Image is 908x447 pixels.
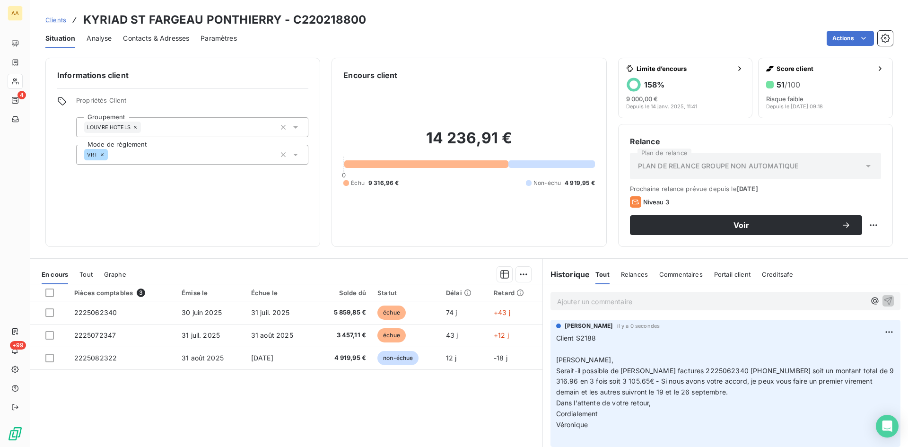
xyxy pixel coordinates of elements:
[777,80,800,89] h6: 51
[737,185,758,193] span: [DATE]
[141,123,148,131] input: Ajouter une valeur
[630,215,862,235] button: Voir
[641,221,841,229] span: Voir
[766,104,823,109] span: Depuis le [DATE] 09:18
[556,399,651,407] span: Dans l'attente de votre retour,
[76,96,308,110] span: Propriétés Client
[368,179,399,187] span: 9 316,96 €
[74,331,116,339] span: 2225072347
[556,356,613,364] span: [PERSON_NAME],
[446,289,482,297] div: Délai
[83,11,366,28] h3: KYRIAD ST FARGEAU PONTHIERRY - C220218800
[827,31,874,46] button: Actions
[446,308,457,316] span: 74 j
[251,308,289,316] span: 31 juil. 2025
[87,152,97,158] span: VRT
[533,179,561,187] span: Non-échu
[45,15,66,25] a: Clients
[494,308,510,316] span: +43 j
[137,289,145,297] span: 3
[446,331,458,339] span: 43 j
[10,341,26,350] span: +99
[182,308,222,316] span: 30 juin 2025
[108,150,115,159] input: Ajouter une valeur
[74,308,117,316] span: 2225062340
[123,34,189,43] span: Contacts & Adresses
[659,271,703,278] span: Commentaires
[8,6,23,21] div: AA
[343,70,397,81] h6: Encours client
[638,161,799,171] span: PLAN DE RELANCE GROUPE NON AUTOMATIQUE
[595,271,610,278] span: Tout
[644,80,664,89] h6: 158 %
[556,334,596,342] span: Client S2188
[494,354,507,362] span: -18 j
[626,95,658,103] span: 9 000,00 €
[714,271,751,278] span: Portail client
[556,421,588,429] span: Véronique
[351,179,365,187] span: Échu
[321,331,366,340] span: 3 457,11 €
[87,124,131,130] span: LOUVRE HOTELS
[377,328,406,342] span: échue
[8,426,23,441] img: Logo LeanPay
[630,185,881,193] span: Prochaine relance prévue depuis le
[42,271,68,278] span: En cours
[762,271,794,278] span: Creditsafe
[342,171,346,179] span: 0
[556,410,598,418] span: Cordialement
[766,95,803,103] span: Risque faible
[57,70,308,81] h6: Informations client
[556,367,896,396] span: Serait-il possible de [PERSON_NAME] factures 2225062340 [PHONE_NUMBER] soit un montant total de 9...
[74,354,117,362] span: 2225082322
[637,65,733,72] span: Limite d’encours
[251,354,273,362] span: [DATE]
[74,289,170,297] div: Pièces comptables
[785,80,800,89] span: /100
[104,271,126,278] span: Graphe
[321,353,366,363] span: 4 919,95 €
[79,271,93,278] span: Tout
[201,34,237,43] span: Paramètres
[617,323,660,329] span: il y a 0 secondes
[777,65,873,72] span: Score client
[377,351,419,365] span: non-échue
[446,354,457,362] span: 12 j
[377,306,406,320] span: échue
[182,331,220,339] span: 31 juil. 2025
[377,289,435,297] div: Statut
[565,179,595,187] span: 4 919,95 €
[321,308,366,317] span: 5 859,85 €
[182,354,224,362] span: 31 août 2025
[758,58,893,118] button: Score client51/100Risque faibleDepuis le [DATE] 09:18
[343,129,594,157] h2: 14 236,91 €
[621,271,648,278] span: Relances
[45,34,75,43] span: Situation
[565,322,613,330] span: [PERSON_NAME]
[543,269,590,280] h6: Historique
[251,289,309,297] div: Échue le
[17,91,26,99] span: 4
[321,289,366,297] div: Solde dû
[251,331,293,339] span: 31 août 2025
[618,58,753,118] button: Limite d’encours158%9 000,00 €Depuis le 14 janv. 2025, 11:41
[45,16,66,24] span: Clients
[494,289,536,297] div: Retard
[494,331,509,339] span: +12 j
[87,34,112,43] span: Analyse
[643,198,669,206] span: Niveau 3
[182,289,240,297] div: Émise le
[876,415,899,438] div: Open Intercom Messenger
[630,136,881,147] h6: Relance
